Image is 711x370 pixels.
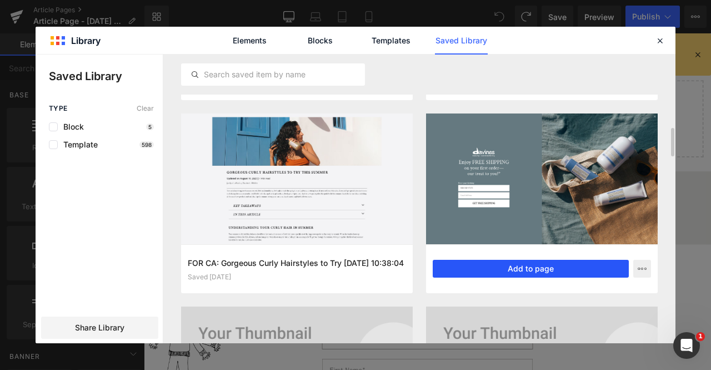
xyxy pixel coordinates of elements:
span: Template [58,140,98,149]
p: Free Shipping on order $75+. [286,214,387,222]
span: Block [58,122,84,131]
a: Elements [223,27,276,55]
p: 5 [146,124,154,130]
p: F [115,214,222,222]
p: 598 [139,141,154,148]
p: Plus, Free Shipping on your first order! [181,318,492,329]
a: Blocks [294,27,347,55]
p: Saved Library [49,68,163,85]
p: Sign up to hear about product recommendations, styling how-to's, tips & tricks, and more! [181,307,492,318]
span: Share Library [75,322,124,333]
h4: Subscribe [181,267,492,297]
a: Add Single Section [341,82,440,104]
a: Templates [364,27,417,55]
iframe: Intercom live chat [673,332,700,359]
span: 1 [696,332,705,341]
input: Search saved item by name [182,68,364,81]
a: Saved Library [435,27,488,55]
span: Type [49,105,68,112]
h3: FOR CA: Gorgeous Curly Hairstyles to Try [DATE] 10:38:04 [188,257,406,269]
a: Explore Blocks [232,82,332,104]
a: ind a Davines Salon near you. [120,213,222,223]
p: Four free samples with every order. [460,214,548,231]
button: Add to page [433,260,629,278]
p: or Drag & Drop elements from left sidebar [27,113,645,121]
div: Saved [DATE] [188,273,406,281]
span: Clear [137,105,154,112]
